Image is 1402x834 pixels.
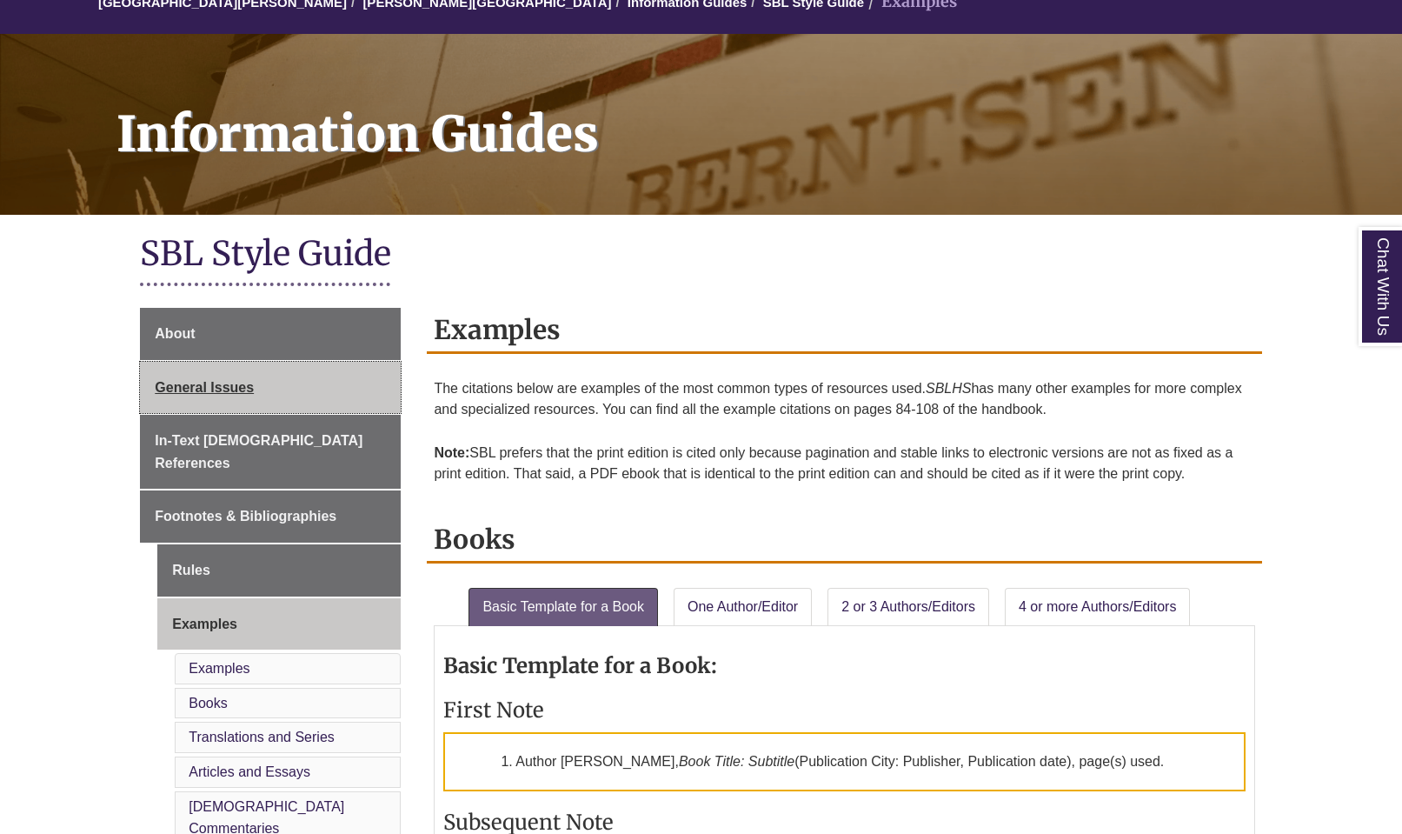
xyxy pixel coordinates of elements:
a: Footnotes & Bibliographies [140,490,401,543]
a: Books [189,696,227,711]
span: General Issues [155,380,254,395]
h1: Information Guides [97,34,1402,192]
a: 4 or more Authors/Editors [1005,588,1190,626]
h1: SBL Style Guide [140,232,1261,278]
a: Examples [157,598,401,651]
strong: Note: [434,445,469,460]
a: Articles and Essays [189,764,310,779]
a: About [140,308,401,360]
a: 2 or 3 Authors/Editors [827,588,989,626]
a: Rules [157,544,401,597]
a: In-Text [DEMOGRAPHIC_DATA] References [140,415,401,489]
h3: First Note [443,697,1245,724]
h2: Examples [427,308,1261,354]
a: General Issues [140,362,401,414]
span: In-Text [DEMOGRAPHIC_DATA] References [155,433,362,470]
strong: Basic Template for a Book: [443,652,717,679]
h2: Books [427,517,1261,564]
a: Examples [189,661,249,676]
p: SBL prefers that the print edition is cited only because pagination and stable links to electroni... [434,436,1254,491]
em: Book Title: Subtitle [679,754,794,769]
a: Translations and Series [189,730,335,744]
em: SBLHS [926,381,971,396]
span: Footnotes & Bibliographies [155,509,336,524]
p: 1. Author [PERSON_NAME], (Publication City: Publisher, Publication date), page(s) used. [443,732,1245,791]
span: About [155,326,195,341]
p: The citations below are examples of the most common types of resources used. has many other examp... [434,371,1254,427]
a: Basic Template for a Book [468,588,658,626]
a: One Author/Editor [674,588,812,626]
